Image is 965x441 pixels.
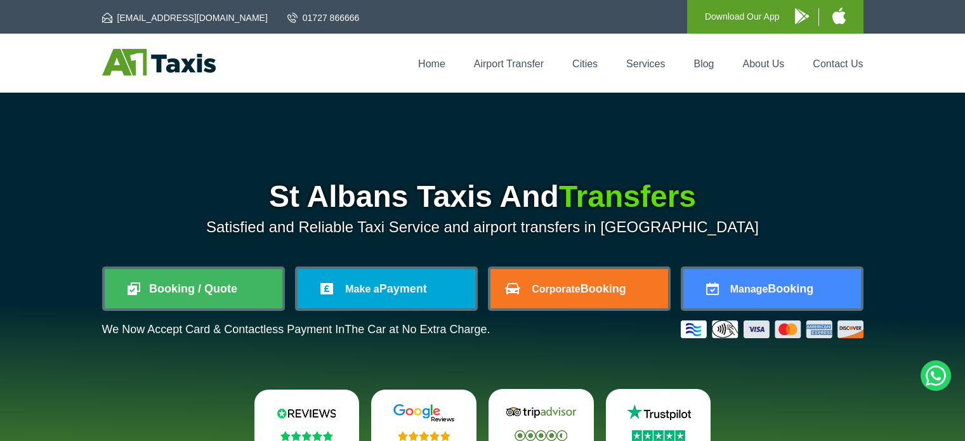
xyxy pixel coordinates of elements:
[532,284,580,294] span: Corporate
[626,58,665,69] a: Services
[102,323,490,336] p: We Now Accept Card & Contactless Payment In
[474,58,544,69] a: Airport Transfer
[398,431,450,441] img: Stars
[515,430,567,441] img: Stars
[418,58,445,69] a: Home
[503,403,579,422] img: Tripadvisor
[287,11,360,24] a: 01727 866666
[490,269,668,308] a: CorporateBooking
[832,8,846,24] img: A1 Taxis iPhone App
[795,8,809,24] img: A1 Taxis Android App
[345,284,379,294] span: Make a
[559,180,696,213] span: Transfers
[268,404,345,423] img: Reviews.io
[102,49,216,76] img: A1 Taxis St Albans LTD
[386,404,462,423] img: Google
[345,323,490,336] span: The Car at No Extra Charge.
[681,320,863,338] img: Credit And Debit Cards
[693,58,714,69] a: Blog
[730,284,768,294] span: Manage
[743,58,785,69] a: About Us
[572,58,598,69] a: Cities
[620,403,697,422] img: Trustpilot
[280,431,333,441] img: Stars
[683,269,861,308] a: ManageBooking
[102,11,268,24] a: [EMAIL_ADDRESS][DOMAIN_NAME]
[632,430,685,441] img: Stars
[298,269,475,308] a: Make aPayment
[705,9,780,25] p: Download Our App
[813,58,863,69] a: Contact Us
[102,218,863,236] p: Satisfied and Reliable Taxi Service and airport transfers in [GEOGRAPHIC_DATA]
[105,269,282,308] a: Booking / Quote
[102,181,863,212] h1: St Albans Taxis And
